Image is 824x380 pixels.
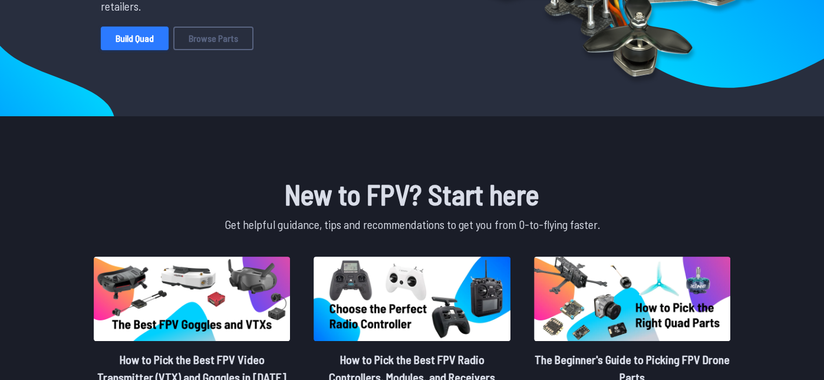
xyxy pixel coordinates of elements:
p: Get helpful guidance, tips and recommendations to get you from 0-to-flying faster. [91,215,733,233]
a: Build Quad [101,27,169,50]
img: image of post [94,257,290,341]
img: image of post [314,257,510,341]
img: image of post [534,257,730,341]
a: Browse Parts [173,27,253,50]
h1: New to FPV? Start here [91,173,733,215]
